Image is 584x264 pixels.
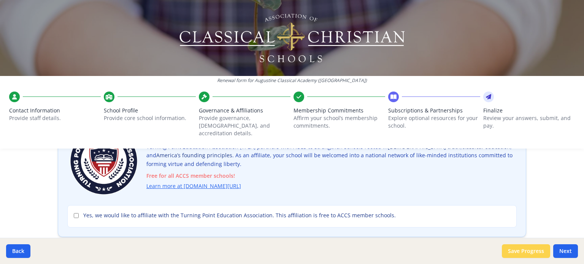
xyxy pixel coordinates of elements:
[156,152,232,159] span: America’s founding principles
[553,244,578,258] button: Next
[483,114,575,130] p: Review your answers, submit, and pay.
[74,213,79,218] input: Yes, we would like to affiliate with the Turning Point Education Association. This affiliation is...
[483,107,575,114] span: Finalize
[294,107,385,114] span: Membership Commitments
[388,107,480,114] span: Subscriptions & Partnerships
[146,143,517,191] p: Turning Point Education Association (TPEA) partners with ACCS to strengthen schools rooted in , ,...
[199,107,290,114] span: Governance & Affiliations
[9,114,101,122] p: Provide staff details.
[388,114,480,130] p: Explore optional resources for your school.
[67,125,140,198] img: Turning Point Education Association Logo
[146,182,241,191] a: Learn more at [DOMAIN_NAME][URL]
[294,114,385,130] p: Affirm your school’s membership commitments.
[178,11,406,65] img: Logo
[6,244,30,258] button: Back
[104,114,195,122] p: Provide core school information.
[146,172,517,180] span: Free for all ACCS member schools!
[502,244,550,258] button: Save Progress
[9,107,101,114] span: Contact Information
[104,107,195,114] span: School Profile
[199,114,290,137] p: Provide governance, [DEMOGRAPHIC_DATA], and accreditation details.
[83,212,396,219] span: Yes, we would like to affiliate with the Turning Point Education Association. This affiliation is...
